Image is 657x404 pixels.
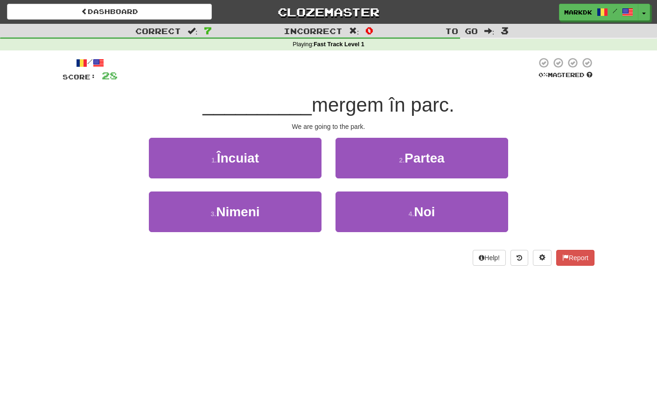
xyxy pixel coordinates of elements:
button: Help! [473,250,506,266]
span: / [613,7,617,14]
span: Markdk [564,8,592,16]
span: Score: [63,73,96,81]
div: / [63,57,118,69]
span: : [188,27,198,35]
span: Nimeni [216,205,259,219]
a: Clozemaster [226,4,431,20]
button: 4.Noi [335,191,508,232]
small: 1 . [211,156,217,164]
small: 4 . [409,210,414,218]
button: 2.Partea [335,138,508,178]
button: Round history (alt+y) [510,250,528,266]
span: 3 [501,25,509,36]
span: Correct [135,26,181,35]
button: Report [556,250,594,266]
span: 0 [365,25,373,36]
span: Incorrect [284,26,342,35]
a: Dashboard [7,4,212,20]
small: 3 . [210,210,216,218]
span: mergem în parc. [312,94,454,116]
span: 7 [204,25,212,36]
span: : [349,27,359,35]
small: 2 . [399,156,405,164]
span: __________ [203,94,312,116]
span: : [484,27,495,35]
a: Markdk / [559,4,638,21]
button: 3.Nimeni [149,191,322,232]
span: Încuiat [217,151,259,165]
div: We are going to the park. [63,122,594,131]
span: 28 [102,70,118,81]
button: 1.Încuiat [149,138,322,178]
div: Mastered [537,71,594,79]
span: To go [445,26,478,35]
span: Noi [414,205,435,219]
span: Partea [405,151,445,165]
span: 0 % [538,71,548,78]
strong: Fast Track Level 1 [314,41,364,48]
